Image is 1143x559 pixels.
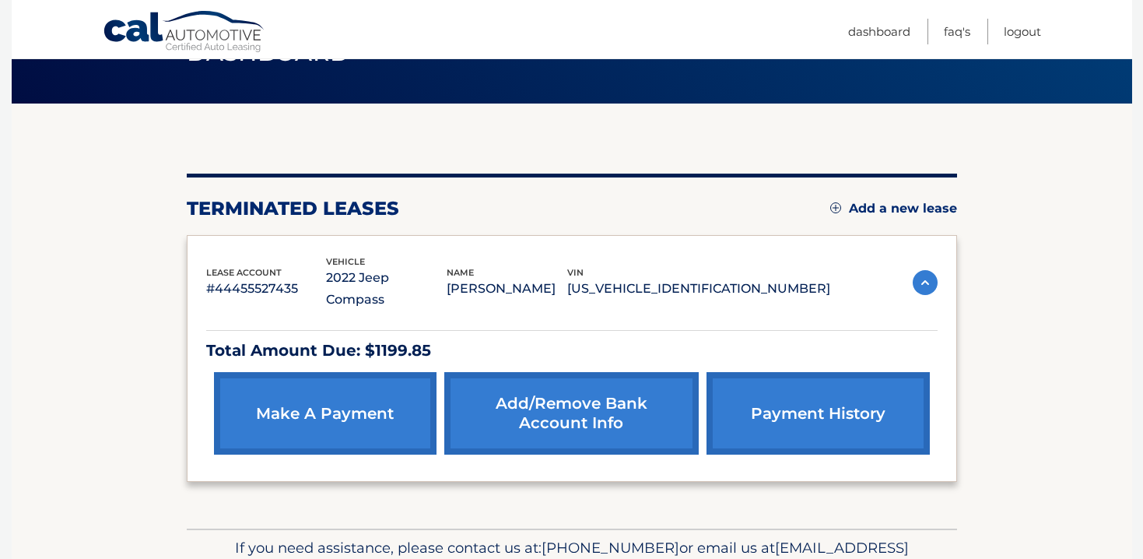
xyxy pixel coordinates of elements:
[706,372,929,455] a: payment history
[944,19,970,44] a: FAQ's
[206,337,938,364] p: Total Amount Due: $1199.85
[542,539,679,557] span: [PHONE_NUMBER]
[447,267,474,278] span: name
[187,197,399,220] h2: terminated leases
[206,267,282,278] span: lease account
[214,372,437,455] a: make a payment
[567,267,584,278] span: vin
[1004,19,1041,44] a: Logout
[567,278,830,300] p: [US_VEHICLE_IDENTIFICATION_NUMBER]
[830,201,957,216] a: Add a new lease
[326,256,365,267] span: vehicle
[848,19,910,44] a: Dashboard
[830,202,841,213] img: add.svg
[444,372,699,455] a: Add/Remove bank account info
[206,278,327,300] p: #44455527435
[326,267,447,311] p: 2022 Jeep Compass
[913,270,938,295] img: accordion-active.svg
[103,10,266,55] a: Cal Automotive
[447,278,567,300] p: [PERSON_NAME]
